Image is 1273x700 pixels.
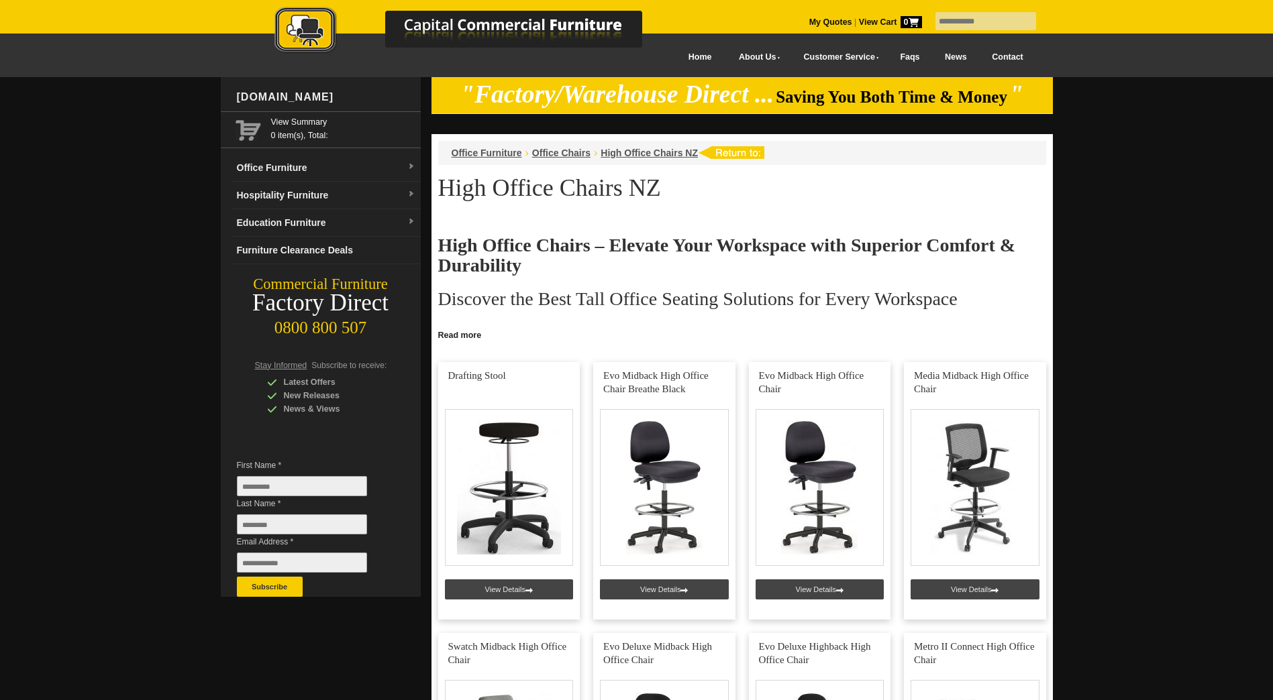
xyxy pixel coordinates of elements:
em: " [1009,80,1023,108]
li: › [525,146,529,160]
li: › [594,146,597,160]
a: News [932,42,979,72]
span: Subscribe to receive: [311,361,387,370]
a: View Cart0 [856,17,921,27]
p: Upgrade your office with our , designed for . Whether you need , our collection provides the perf... [438,323,1046,363]
input: Last Name * [237,514,367,534]
a: Office Furnituredropdown [232,154,421,182]
a: Education Furnituredropdown [232,209,421,237]
div: 0800 800 507 [221,312,421,337]
a: Click to read more [431,325,1053,342]
strong: View Cart [859,17,922,27]
h1: High Office Chairs NZ [438,175,1046,200]
input: Email Address * [237,552,367,573]
span: 0 item(s), Total: [271,115,415,140]
input: First Name * [237,476,367,496]
strong: Elevated Office Seating [543,325,636,334]
button: Subscribe [237,577,303,597]
span: Last Name * [237,497,387,510]
img: dropdown [407,190,415,198]
a: Office Chairs [532,148,591,158]
a: Office Furniture [452,148,522,158]
a: Faqs [888,42,933,72]
span: Saving You Both Time & Money [776,88,1007,106]
img: Capital Commercial Furniture Logo [238,7,707,56]
a: About Us [724,42,788,72]
strong: High Office Chairs – Elevate Your Workspace with Superior Comfort & Durability [438,235,1016,276]
strong: outstanding comfort, ergonomic support, and long-lasting durability [686,325,959,334]
h2: Discover the Best Tall Office Seating Solutions for Every Workspace [438,289,1046,309]
img: dropdown [407,163,415,171]
div: Latest Offers [267,375,395,389]
a: Furniture Clearance Deals [232,237,421,264]
span: Email Address * [237,535,387,548]
a: Customer Service [788,42,887,72]
span: 0 [901,16,922,28]
a: Hospitality Furnituredropdown [232,182,421,209]
a: View Summary [271,115,415,129]
em: "Factory/Warehouse Direct ... [460,80,774,108]
img: return to [698,146,764,159]
a: Capital Commercial Furniture Logo [238,7,707,60]
span: First Name * [237,459,387,472]
img: dropdown [407,218,415,226]
a: My Quotes [809,17,852,27]
div: News & Views [267,402,395,416]
div: Factory Direct [221,294,421,312]
div: [DOMAIN_NAME] [232,77,421,117]
div: Commercial Furniture [221,275,421,294]
span: Stay Informed [255,361,307,370]
a: High Office Chairs NZ [601,148,698,158]
div: New Releases [267,389,395,402]
a: Contact [979,42,1035,72]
